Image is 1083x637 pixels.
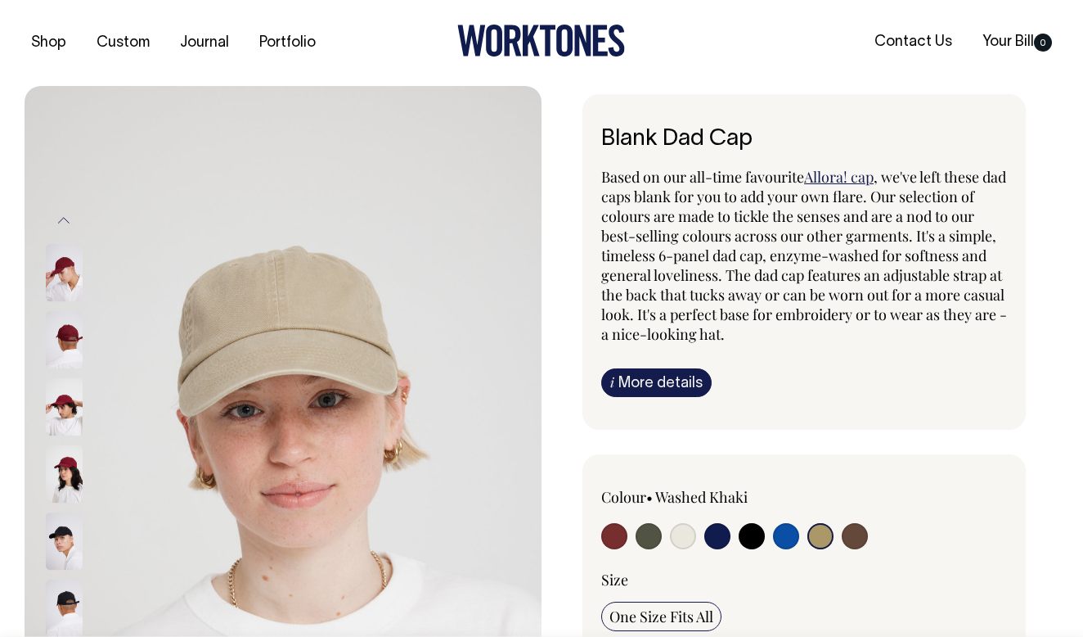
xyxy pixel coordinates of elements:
[646,487,653,507] span: •
[601,167,804,187] span: Based on our all-time favourite
[601,167,1007,344] span: , we've left these dad caps blank for you to add your own flare. Our selection of colours are mad...
[601,602,721,631] input: One Size Fits All
[46,445,83,503] img: burgundy
[1034,34,1052,52] span: 0
[655,487,748,507] label: Washed Khaki
[46,378,83,436] img: burgundy
[601,487,763,507] div: Colour
[46,244,83,301] img: burgundy
[46,513,83,570] img: black
[52,202,76,239] button: Previous
[46,580,83,637] img: black
[976,29,1058,56] a: Your Bill0
[90,29,156,56] a: Custom
[804,167,874,187] a: Allora! cap
[173,29,236,56] a: Journal
[609,607,713,626] span: One Size Fits All
[46,311,83,368] img: burgundy
[25,29,73,56] a: Shop
[868,29,959,56] a: Contact Us
[253,29,322,56] a: Portfolio
[601,368,712,397] a: iMore details
[601,570,1007,590] div: Size
[601,127,1007,152] h6: Blank Dad Cap
[610,373,614,391] span: i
